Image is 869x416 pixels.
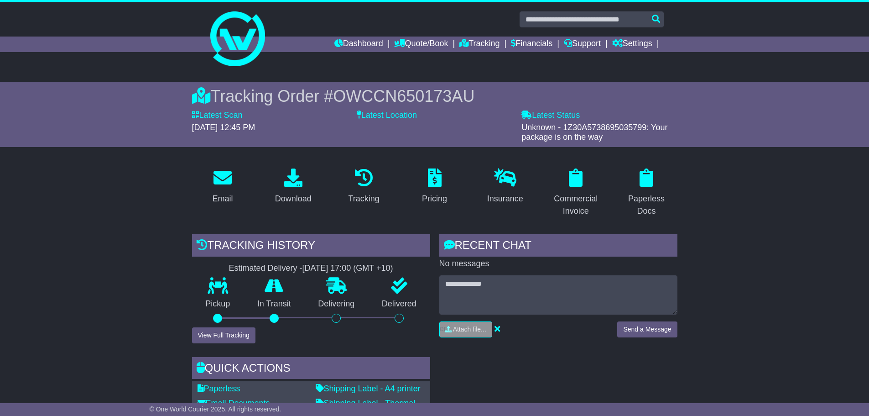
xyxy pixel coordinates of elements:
p: Pickup [192,299,244,309]
div: Tracking Order # [192,86,677,106]
p: Delivered [368,299,430,309]
a: Shipping Label - A4 printer [316,384,421,393]
a: Pricing [416,165,453,208]
span: OWCCN650173AU [333,87,474,105]
span: © One World Courier 2025. All rights reserved. [150,405,281,413]
a: Paperless Docs [616,165,677,221]
div: Tracking history [192,234,430,259]
a: Financials [511,37,552,52]
label: Latest Location [357,111,417,121]
p: In Transit [244,299,305,309]
div: [DATE] 17:00 (GMT +10) [302,263,393,274]
a: Settings [612,37,652,52]
a: Support [564,37,601,52]
div: Tracking [348,193,379,205]
span: Unknown - 1Z30A5738695035799: Your package is on the way [521,123,667,142]
div: Insurance [487,193,523,205]
a: Download [269,165,317,208]
a: Commercial Invoice [545,165,607,221]
button: Send a Message [617,321,677,337]
div: RECENT CHAT [439,234,677,259]
div: Download [275,193,312,205]
a: Tracking [342,165,385,208]
div: Email [212,193,233,205]
label: Latest Scan [192,111,243,121]
a: Tracking [459,37,500,52]
div: Commercial Invoice [551,193,601,217]
div: Estimated Delivery - [192,263,430,274]
p: No messages [439,259,677,269]
a: Insurance [481,165,529,208]
a: Paperless [198,384,240,393]
label: Latest Status [521,111,580,121]
span: [DATE] 12:45 PM [192,123,255,132]
div: Paperless Docs [622,193,671,217]
a: Email [206,165,239,208]
div: Quick Actions [192,357,430,382]
div: Pricing [422,193,447,205]
a: Email Documents [198,399,270,408]
button: View Full Tracking [192,327,255,343]
a: Dashboard [334,37,383,52]
a: Quote/Book [394,37,448,52]
p: Delivering [305,299,369,309]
